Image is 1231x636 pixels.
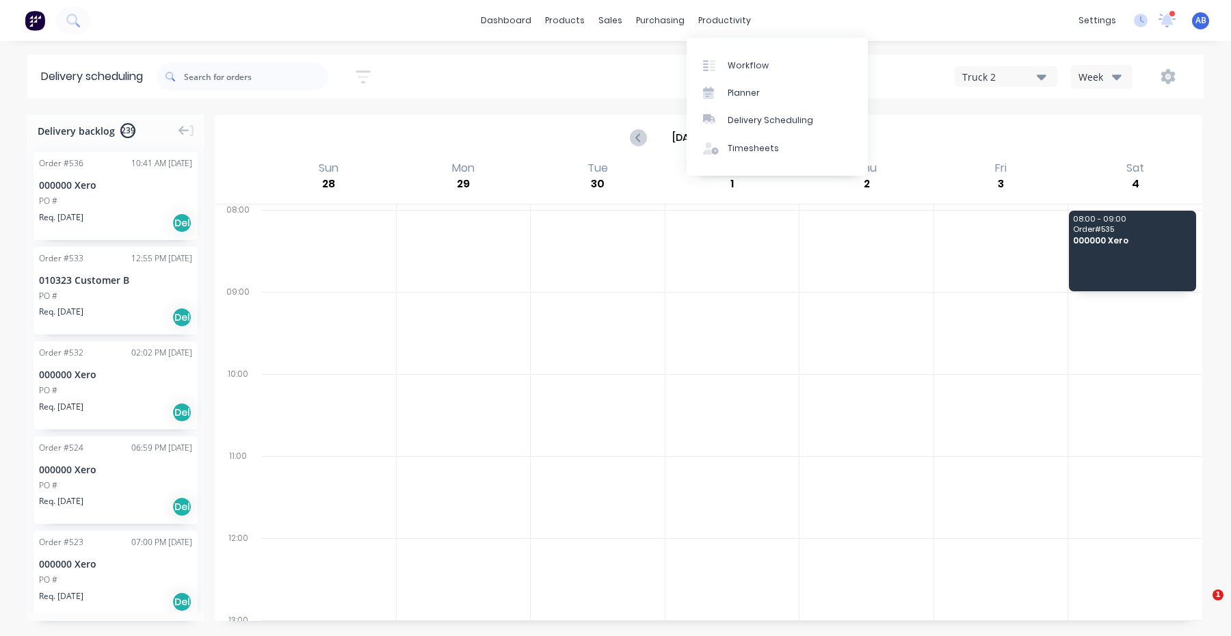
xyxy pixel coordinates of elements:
div: Order # 523 [39,536,83,548]
div: Truck 2 [962,70,1037,84]
div: Order # 532 [39,347,83,359]
div: Order # 524 [39,442,83,454]
div: 10:41 AM [DATE] [131,157,192,170]
div: 000000 Xero [39,178,192,192]
span: Req. [DATE] [39,211,83,224]
div: settings [1072,10,1123,31]
span: 1 [1213,589,1223,600]
div: Week [1078,70,1118,84]
a: dashboard [474,10,538,31]
span: Delivery backlog [38,124,115,138]
iframe: Intercom live chat [1184,589,1217,622]
a: Delivery Scheduling [687,107,868,134]
div: Sat [1122,161,1148,175]
div: 2 [858,175,875,193]
span: 239 [120,123,135,138]
div: 000000 Xero [39,557,192,571]
span: Req. [DATE] [39,590,83,602]
span: Req. [DATE] [39,495,83,507]
div: 30 [589,175,607,193]
div: productivity [691,10,758,31]
span: Order # 535 [1073,225,1191,233]
div: Del [172,496,192,517]
span: 000000 Xero [1073,236,1191,245]
div: 12:55 PM [DATE] [131,252,192,265]
div: 000000 Xero [39,367,192,382]
div: purchasing [629,10,691,31]
div: PO # [39,574,57,586]
div: 10:00 [215,366,261,448]
div: 000000 Xero [39,462,192,477]
div: Delivery scheduling [27,55,157,98]
a: Timesheets [687,135,868,162]
div: PO # [39,384,57,397]
div: 02:02 PM [DATE] [131,347,192,359]
div: 010323 Customer B [39,273,192,287]
div: Order # 533 [39,252,83,265]
div: Del [172,307,192,328]
span: 08:00 - 09:00 [1073,215,1191,223]
span: Req. [DATE] [39,306,83,318]
div: 1 [724,175,741,193]
div: 11:00 [215,448,261,530]
div: 3 [992,175,1010,193]
div: Planner [728,87,760,99]
button: Week [1071,65,1133,89]
div: 09:00 [215,284,261,366]
div: PO # [39,195,57,207]
a: Planner [687,79,868,107]
a: Workflow [687,51,868,79]
div: Mon [448,161,479,175]
span: AB [1195,14,1206,27]
div: Tue [583,161,612,175]
div: 29 [454,175,472,193]
div: 06:59 PM [DATE] [131,442,192,454]
div: PO # [39,479,57,492]
div: 4 [1126,175,1144,193]
div: Fri [991,161,1011,175]
span: Req. [DATE] [39,401,83,413]
div: 28 [319,175,337,193]
button: Truck 2 [955,66,1057,87]
div: Order # 536 [39,157,83,170]
div: Timesheets [728,142,779,155]
div: PO # [39,290,57,302]
div: Del [172,402,192,423]
div: sales [592,10,629,31]
div: Del [172,213,192,233]
div: Sun [315,161,343,175]
div: products [538,10,592,31]
div: Workflow [728,59,769,72]
input: Search for orders [184,63,328,90]
img: Factory [25,10,45,31]
div: Delivery Scheduling [728,114,813,127]
div: 07:00 PM [DATE] [131,536,192,548]
div: 12:00 [215,530,261,612]
div: 08:00 [215,202,261,284]
div: Del [172,592,192,612]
